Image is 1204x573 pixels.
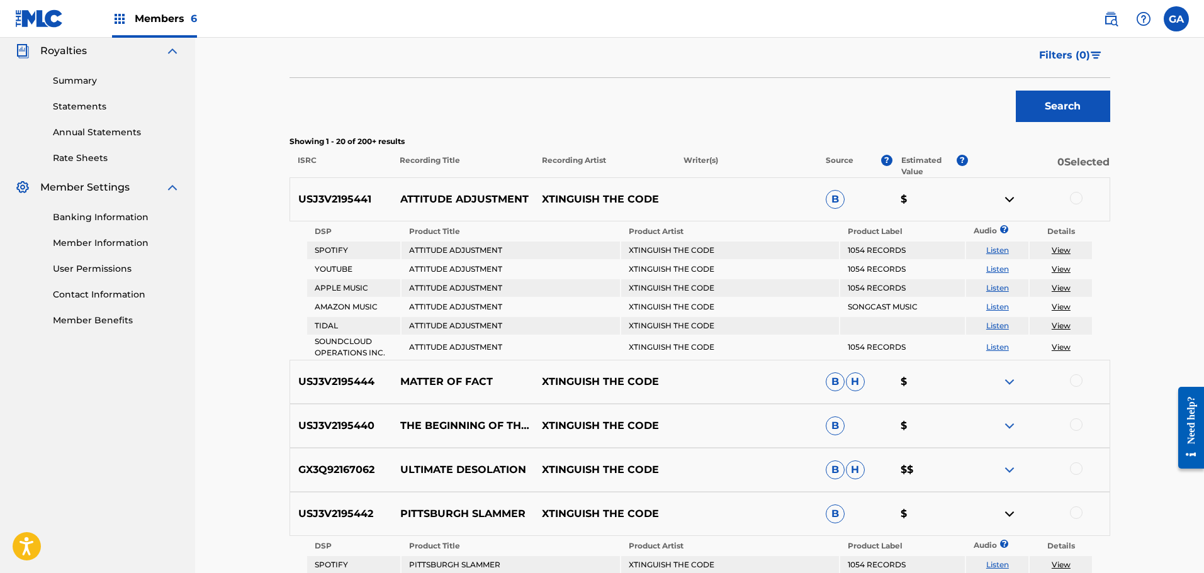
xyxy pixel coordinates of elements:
[307,317,401,335] td: TIDAL
[391,155,534,177] p: Recording Title
[986,264,1009,274] a: Listen
[986,560,1009,569] a: Listen
[621,260,840,278] td: XTINGUISH THE CODE
[826,155,853,177] p: Source
[1052,342,1071,352] a: View
[1052,245,1071,255] a: View
[307,260,401,278] td: YOUTUBE
[40,43,87,58] span: Royalties
[391,418,533,433] p: THE BEGINNING OF THE WAR
[53,74,180,87] a: Summary
[1141,513,1204,573] div: Chat Widget
[892,506,967,521] p: $
[402,223,620,240] th: Product Title
[290,506,392,521] p: USJ3V2195442
[621,336,840,359] td: XTINGUISH THE CODE
[966,225,981,236] p: Audio
[533,155,675,177] p: Recording Artist
[1002,374,1017,389] img: expand
[1052,302,1071,311] a: View
[290,155,391,177] p: ISRC
[1103,11,1118,26] img: search
[307,298,401,316] td: AMAZON MUSIC
[15,9,64,28] img: MLC Logo
[621,317,840,335] td: XTINGUISH THE CODE
[53,152,180,165] a: Rate Sheets
[621,223,840,240] th: Product Artist
[986,342,1009,352] a: Listen
[1091,52,1101,59] img: filter
[53,211,180,224] a: Banking Information
[402,260,620,278] td: ATTITUDE ADJUSTMENT
[1052,283,1071,292] a: View
[621,242,840,259] td: XTINGUISH THE CODE
[892,192,967,207] p: $
[986,245,1009,255] a: Listen
[1032,40,1110,71] button: Filters (0)
[402,279,620,297] td: ATTITUDE ADJUSTMENT
[165,43,180,58] img: expand
[892,374,967,389] p: $
[1169,377,1204,478] iframe: Resource Center
[840,279,965,297] td: 1054 RECORDS
[534,462,675,477] p: XTINGUISH THE CODE
[15,43,30,58] img: Royalties
[191,13,197,25] span: 6
[53,262,180,275] a: User Permissions
[968,155,1110,177] p: 0 Selected
[53,288,180,301] a: Contact Information
[112,11,127,26] img: Top Rightsholders
[40,180,130,195] span: Member Settings
[15,180,30,195] img: Member Settings
[307,223,401,240] th: DSP
[534,418,675,433] p: XTINGUISH THE CODE
[1052,321,1071,330] a: View
[1002,462,1017,477] img: expand
[840,298,965,316] td: SONGCAST MUSIC
[966,540,981,551] p: Audio
[892,418,967,433] p: $
[892,462,967,477] p: $$
[840,260,965,278] td: 1054 RECORDS
[53,126,180,139] a: Annual Statements
[826,416,845,435] span: B
[290,418,392,433] p: USJ3V2195440
[846,460,865,479] span: H
[402,298,620,316] td: ATTITUDE ADJUSTMENT
[402,336,620,359] td: ATTITUDE ADJUSTMENT
[1136,11,1151,26] img: help
[391,374,533,389] p: MATTER OF FACT
[675,155,818,177] p: Writer(s)
[402,317,620,335] td: ATTITUDE ADJUSTMENT
[840,537,965,555] th: Product Label
[391,506,533,521] p: PITTSBURGH SLAMMER
[391,192,533,207] p: ATTITUDE ADJUSTMENT
[402,537,620,555] th: Product Title
[1016,91,1110,122] button: Search
[290,136,1110,147] p: Showing 1 - 20 of 200+ results
[53,314,180,327] a: Member Benefits
[391,462,533,477] p: ULTIMATE DESOLATION
[135,11,197,26] span: Members
[846,372,865,391] span: H
[1131,6,1156,31] div: Help
[165,180,180,195] img: expand
[1004,225,1004,233] span: ?
[826,190,845,209] span: B
[826,460,845,479] span: B
[1039,48,1090,63] span: Filters ( 0 )
[534,506,675,521] p: XTINGUISH THE CODE
[534,192,675,207] p: XTINGUISH THE CODE
[53,236,180,250] a: Member Information
[1052,560,1071,569] a: View
[901,155,957,177] p: Estimated Value
[307,242,401,259] td: SPOTIFY
[957,155,968,166] span: ?
[1002,418,1017,433] img: expand
[826,372,845,391] span: B
[986,283,1009,292] a: Listen
[840,223,965,240] th: Product Label
[621,298,840,316] td: XTINGUISH THE CODE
